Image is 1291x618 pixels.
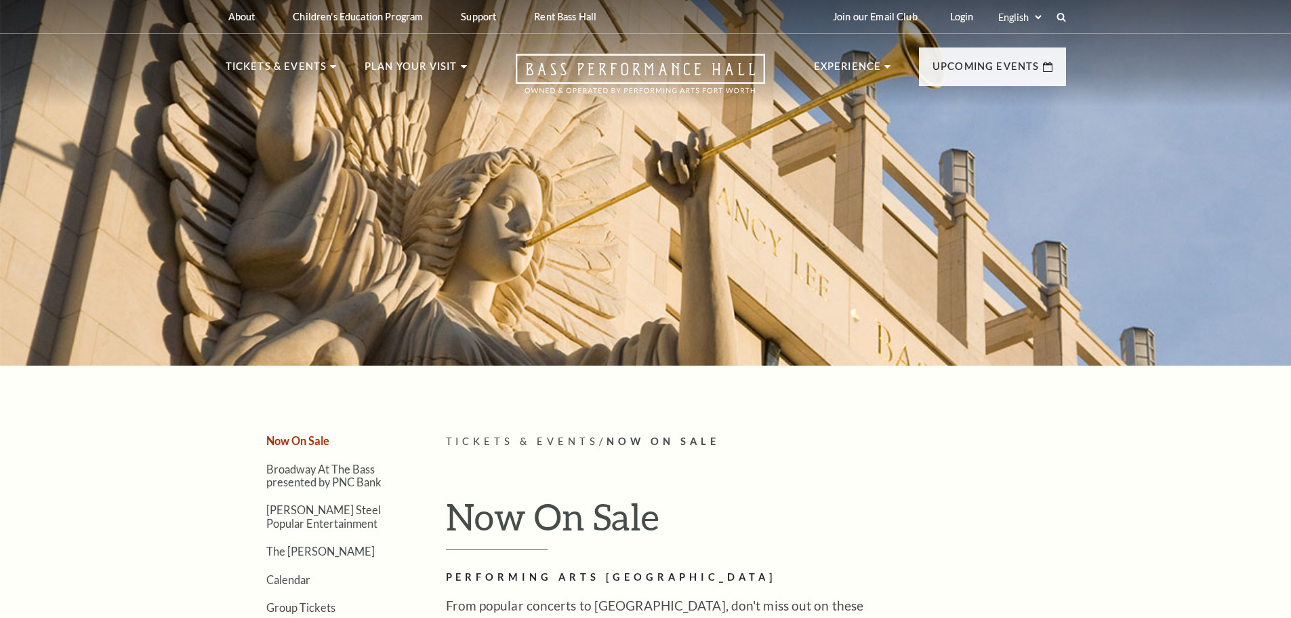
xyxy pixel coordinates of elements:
select: Select: [996,11,1044,24]
p: Tickets & Events [226,58,327,83]
p: Upcoming Events [933,58,1040,83]
h1: Now On Sale [446,495,1066,550]
a: Calendar [266,573,310,586]
p: Plan Your Visit [365,58,457,83]
a: [PERSON_NAME] Steel Popular Entertainment [266,503,381,529]
span: Now On Sale [607,436,720,447]
a: Now On Sale [266,434,329,447]
h2: Performing Arts [GEOGRAPHIC_DATA] [446,569,886,586]
p: Rent Bass Hall [534,11,596,22]
a: The [PERSON_NAME] [266,545,375,558]
a: Broadway At The Bass presented by PNC Bank [266,463,382,488]
p: Children's Education Program [293,11,423,22]
p: About [228,11,255,22]
span: Tickets & Events [446,436,600,447]
p: Support [461,11,496,22]
p: / [446,433,1066,450]
p: Experience [814,58,882,83]
a: Group Tickets [266,601,335,614]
